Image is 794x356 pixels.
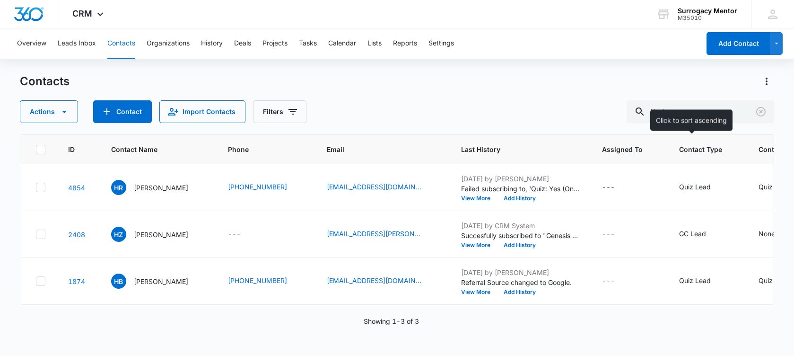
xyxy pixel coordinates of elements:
[111,180,126,195] span: HR
[201,28,223,59] button: History
[367,28,382,59] button: Lists
[134,230,188,240] p: [PERSON_NAME]
[461,267,579,277] p: [DATE] by [PERSON_NAME]
[707,32,770,55] button: Add Contact
[17,28,46,59] button: Overview
[679,276,728,287] div: Contact Type - Quiz Lead - Select to Edit Field
[602,182,615,193] div: ---
[327,276,438,287] div: Email - hbcontract22@gmail.com - Select to Edit Field
[759,74,774,89] button: Actions
[228,229,258,240] div: Phone - - Select to Edit Field
[228,182,304,193] div: Phone - +17066999180 - Select to Edit Field
[461,174,579,184] p: [DATE] by [PERSON_NAME]
[679,182,711,192] div: Quiz Lead
[228,182,287,192] a: [PHONE_NUMBER]
[234,28,251,59] button: Deals
[461,289,497,295] button: View More
[111,227,205,242] div: Contact Name - Haylee Zebley - Select to Edit Field
[107,28,135,59] button: Contacts
[147,28,190,59] button: Organizations
[93,100,152,123] button: Add Contact
[759,229,792,240] div: Contact Status - None - Select to Edit Field
[461,242,497,248] button: View More
[461,221,579,231] p: [DATE] by CRM System
[111,180,205,195] div: Contact Name - Haylee Retherford - Select to Edit Field
[20,100,78,123] button: Actions
[497,242,542,248] button: Add History
[327,144,425,154] span: Email
[228,276,304,287] div: Phone - +12149269856 - Select to Edit Field
[327,182,421,192] a: [EMAIL_ADDRESS][DOMAIN_NAME]
[461,184,579,194] p: Failed subscribing to, 'Quiz: Yes (Ongoing) - recreated 7/15'.
[678,15,737,21] div: account id
[428,28,454,59] button: Settings
[327,276,421,285] a: [EMAIL_ADDRESS][DOMAIN_NAME]
[679,229,723,240] div: Contact Type - GC Lead - Select to Edit Field
[111,227,126,242] span: HZ
[327,229,421,239] a: [EMAIL_ADDRESS][PERSON_NAME][DOMAIN_NAME]
[753,104,768,119] button: Clear
[627,100,774,123] input: Search Contacts
[159,100,245,123] button: Import Contacts
[602,276,632,287] div: Assigned To - - Select to Edit Field
[461,196,497,201] button: View More
[228,144,290,154] span: Phone
[328,28,356,59] button: Calendar
[262,28,288,59] button: Projects
[393,28,417,59] button: Reports
[111,274,205,289] div: Contact Name - Haylee Barganier - Select to Edit Field
[134,183,188,193] p: [PERSON_NAME]
[228,229,241,240] div: ---
[759,276,784,285] div: Quiz No
[68,144,75,154] span: ID
[497,289,542,295] button: Add History
[111,144,192,154] span: Contact Name
[759,182,786,192] div: Quiz Yes
[299,28,317,59] button: Tasks
[68,184,85,192] a: Navigate to contact details page for Haylee Retherford
[602,182,632,193] div: Assigned To - - Select to Edit Field
[679,229,706,239] div: GC Lead
[327,229,438,240] div: Email - haylee.alsdorf@gmail.com - Select to Edit Field
[759,229,775,239] div: None
[678,7,737,15] div: account name
[253,100,306,123] button: Filters
[461,231,579,240] p: Succesfully subscribed to "Genesis DQ List".
[364,316,419,326] p: Showing 1-3 of 3
[461,277,579,287] p: Referral Source changed to Google.
[679,276,711,285] div: Quiz Lead
[602,144,643,154] span: Assigned To
[650,109,733,131] div: Click to sort ascending
[228,276,287,285] a: [PHONE_NUMBER]
[20,74,70,89] h1: Contacts
[327,182,438,193] div: Email - retherfordh19@gmail.com - Select to Edit Field
[134,276,188,286] p: [PERSON_NAME]
[58,28,96,59] button: Leads Inbox
[602,276,615,287] div: ---
[679,144,722,154] span: Contact Type
[72,9,92,18] span: CRM
[461,144,566,154] span: Last History
[111,274,126,289] span: HB
[497,196,542,201] button: Add History
[602,229,632,240] div: Assigned To - - Select to Edit Field
[68,231,85,239] a: Navigate to contact details page for Haylee Zebley
[602,229,615,240] div: ---
[679,182,728,193] div: Contact Type - Quiz Lead - Select to Edit Field
[68,277,85,285] a: Navigate to contact details page for Haylee Barganier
